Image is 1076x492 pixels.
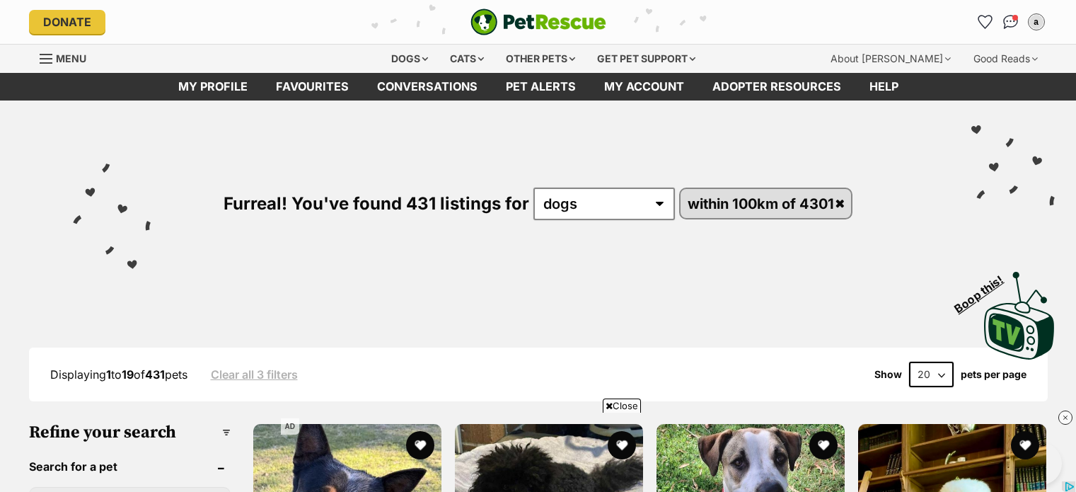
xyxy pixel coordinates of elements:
span: Menu [56,52,86,64]
a: Menu [40,45,96,70]
div: Other pets [496,45,585,73]
img: close_rtb.svg [1058,411,1072,425]
button: My account [1025,11,1048,33]
a: Adopter resources [698,73,855,101]
label: pets per page [961,369,1026,380]
a: Favourites [974,11,997,33]
div: Good Reads [964,45,1048,73]
a: Donate [29,10,105,34]
a: My profile [164,73,262,101]
a: Favourites [262,73,363,101]
a: Pet alerts [492,73,590,101]
div: Get pet support [587,45,705,73]
img: PetRescue TV logo [984,272,1055,360]
a: Help [855,73,913,101]
div: Dogs [381,45,438,73]
a: within 100km of 4301 [681,189,851,218]
ul: Account quick links [974,11,1048,33]
img: chat-41dd97257d64d25036548639549fe6c8038ab92f7586957e7f3b1b290dea8141.svg [1003,15,1018,29]
span: Close [603,399,641,413]
span: Show [874,369,902,380]
div: About [PERSON_NAME] [821,45,961,73]
strong: 1 [106,367,111,382]
a: Conversations [1000,11,1022,33]
span: Furreal! You've found 431 listings for [224,193,529,214]
div: a [1029,15,1043,29]
div: Cats [440,45,494,73]
a: Boop this! [984,259,1055,362]
img: logo-e224e6f780fb5917bec1dbf3a21bbac754714ae5b6737aabdf751b685950b380.svg [470,8,606,35]
span: Displaying to of pets [50,367,187,382]
a: PetRescue [470,8,606,35]
a: conversations [363,73,492,101]
a: My account [590,73,698,101]
strong: 431 [145,367,165,382]
strong: 19 [122,367,134,382]
a: Clear all 3 filters [211,368,298,381]
span: Boop this! [952,264,1017,315]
